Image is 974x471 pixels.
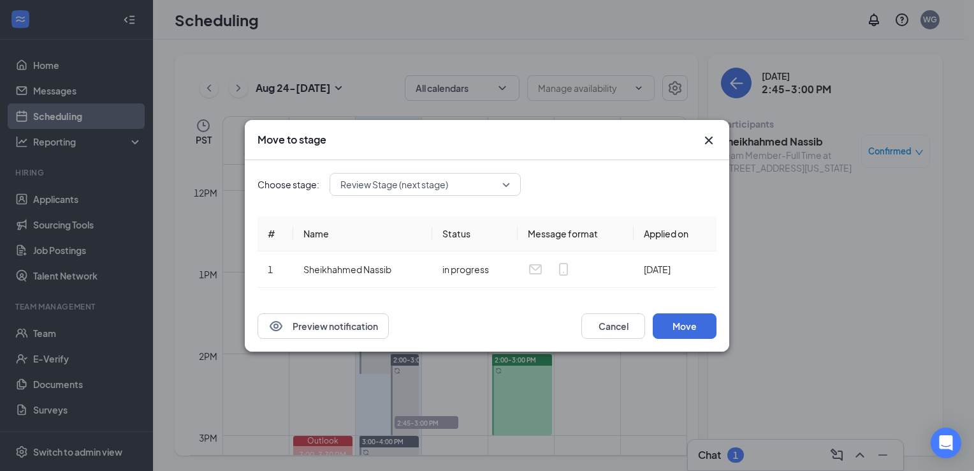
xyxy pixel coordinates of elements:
h3: Move to stage [258,133,326,147]
td: Sheikhahmed Nassib [293,251,432,288]
svg: Cross [701,133,716,148]
svg: Eye [268,318,284,334]
th: Status [432,216,518,251]
th: Applied on [634,216,716,251]
th: Message format [518,216,634,251]
span: 1 [268,264,273,275]
td: [DATE] [634,251,716,288]
button: Close [701,133,716,148]
td: in progress [432,251,518,288]
button: EyePreview notification [258,313,389,339]
button: Cancel [581,313,645,339]
span: Choose stage: [258,177,319,191]
th: Name [293,216,432,251]
button: Move [653,313,716,339]
div: Open Intercom Messenger [931,428,961,458]
th: # [258,216,293,251]
svg: MobileSms [556,262,571,277]
svg: Email [528,262,543,277]
span: Review Stage (next stage) [340,175,448,194]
